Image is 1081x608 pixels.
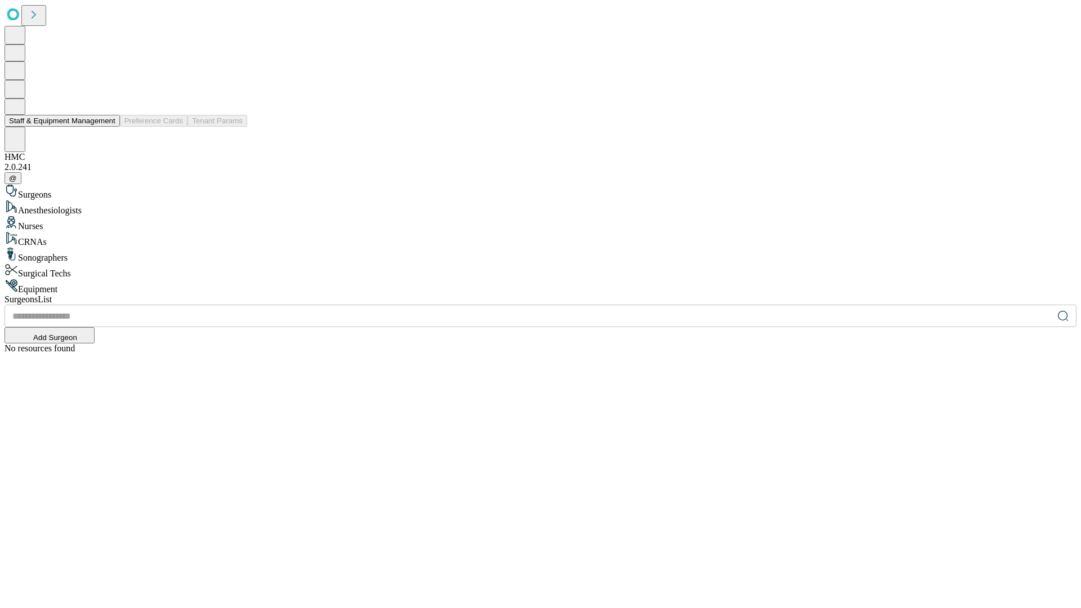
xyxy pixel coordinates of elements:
[5,263,1076,279] div: Surgical Techs
[5,279,1076,294] div: Equipment
[5,115,120,127] button: Staff & Equipment Management
[5,152,1076,162] div: HMC
[5,343,1076,354] div: No resources found
[5,162,1076,172] div: 2.0.241
[33,333,77,342] span: Add Surgeon
[5,294,1076,305] div: Surgeons List
[9,174,17,182] span: @
[5,200,1076,216] div: Anesthesiologists
[120,115,187,127] button: Preference Cards
[5,247,1076,263] div: Sonographers
[5,184,1076,200] div: Surgeons
[5,216,1076,231] div: Nurses
[187,115,247,127] button: Tenant Params
[5,231,1076,247] div: CRNAs
[5,327,95,343] button: Add Surgeon
[5,172,21,184] button: @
